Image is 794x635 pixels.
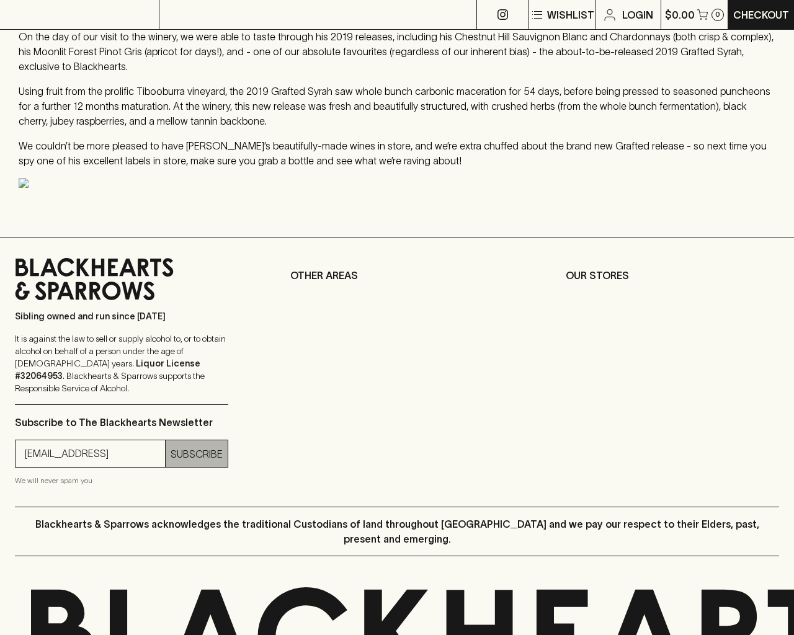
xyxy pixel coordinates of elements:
[665,7,695,22] p: $0.00
[15,474,228,487] p: We will never spam you
[25,444,165,464] input: e.g. jane@blackheartsandsparrows.com.au
[566,268,779,283] p: OUR STORES
[15,415,228,430] p: Subscribe to The Blackhearts Newsletter
[622,7,653,22] p: Login
[15,310,228,322] p: Sibling owned and run since [DATE]
[159,7,170,22] p: ⠀
[547,7,594,22] p: Wishlist
[15,332,228,394] p: It is against the law to sell or supply alcohol to, or to obtain alcohol on behalf of a person un...
[24,517,770,546] p: Blackhearts & Sparrows acknowledges the traditional Custodians of land throughout [GEOGRAPHIC_DAT...
[166,440,228,467] button: SUBSCRIBE
[19,29,775,74] p: On the day of our visit to the winery, we were able to taste through his 2019 releases, including...
[733,7,789,22] p: Checkout
[19,178,775,188] img: JaydenOng-3.jpg
[19,138,775,168] p: We couldn’t be more pleased to have [PERSON_NAME]’s beautifully-made wines in store, and we’re ex...
[290,268,504,283] p: OTHER AREAS
[19,84,775,128] p: Using fruit from the prolific Tibooburra vineyard, the 2019 Grafted Syrah saw whole bunch carboni...
[171,446,223,461] p: SUBSCRIBE
[715,11,720,18] p: 0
